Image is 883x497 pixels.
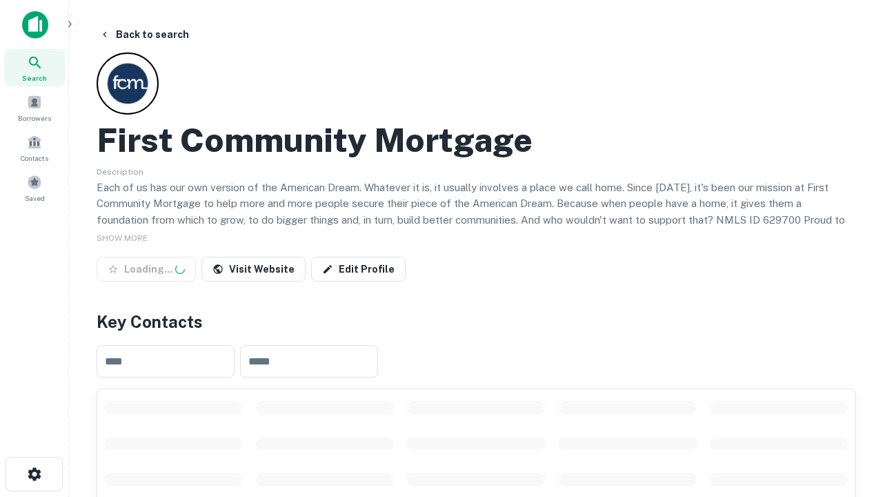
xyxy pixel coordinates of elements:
span: SHOW MORE [97,233,148,243]
a: Visit Website [201,257,306,282]
button: Back to search [94,22,195,47]
a: Saved [4,169,65,206]
a: Borrowers [4,89,65,126]
iframe: Chat Widget [814,387,883,453]
h4: Key Contacts [97,309,855,334]
h2: First Community Mortgage [97,120,533,160]
span: Search [22,72,47,84]
span: Borrowers [18,113,51,124]
span: Description [97,167,143,177]
a: Edit Profile [311,257,406,282]
a: Search [4,49,65,86]
a: Contacts [4,129,65,166]
span: Saved [25,193,45,204]
img: capitalize-icon.png [22,11,48,39]
span: Contacts [21,153,48,164]
p: Each of us has our own version of the American Dream. Whatever it is, it usually involves a place... [97,179,855,244]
